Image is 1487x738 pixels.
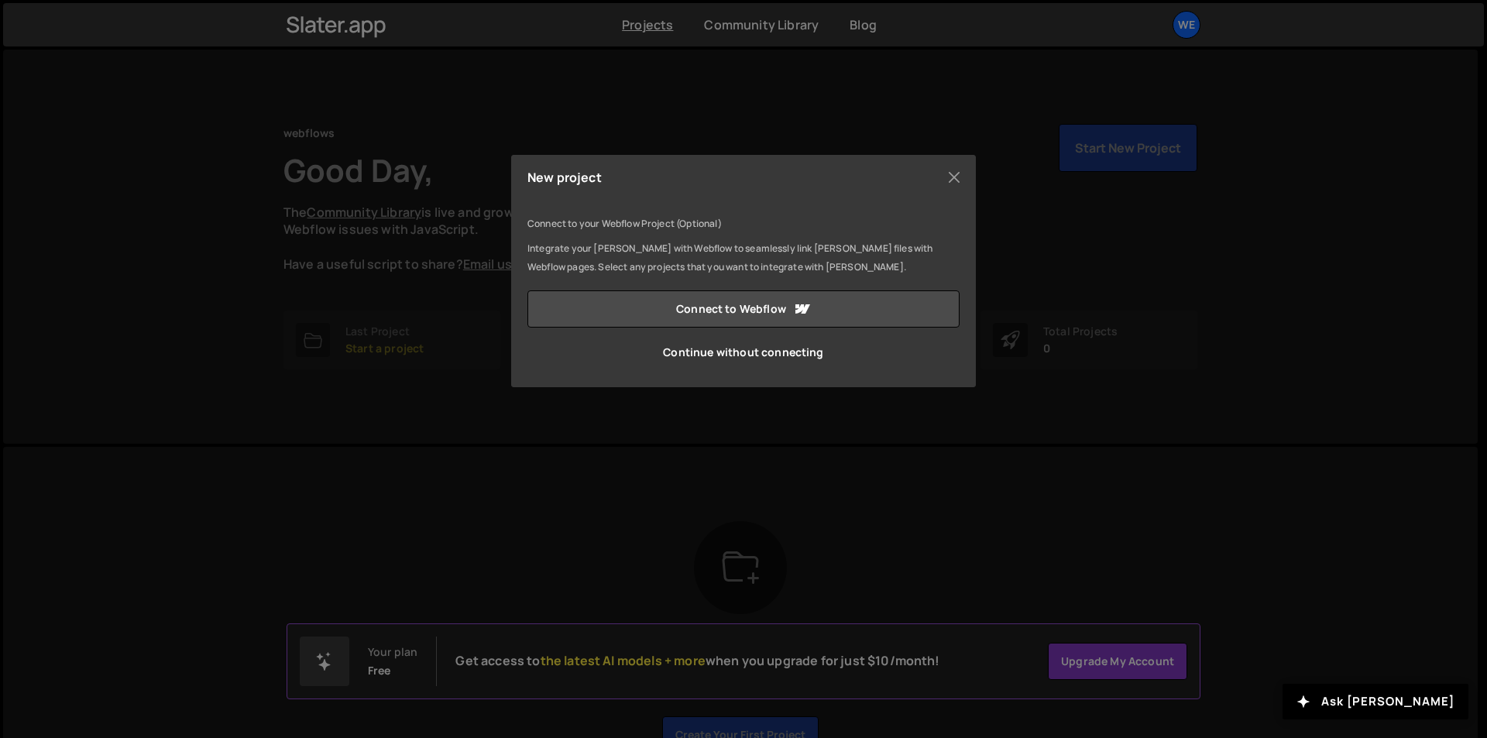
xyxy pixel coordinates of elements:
[527,334,960,371] a: Continue without connecting
[527,239,960,276] p: Integrate your [PERSON_NAME] with Webflow to seamlessly link [PERSON_NAME] files with Webflow pag...
[527,290,960,328] a: Connect to Webflow
[527,171,602,184] h5: New project
[1283,684,1468,719] button: Ask [PERSON_NAME]
[527,215,960,233] p: Connect to your Webflow Project (Optional)
[943,166,966,189] button: Close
